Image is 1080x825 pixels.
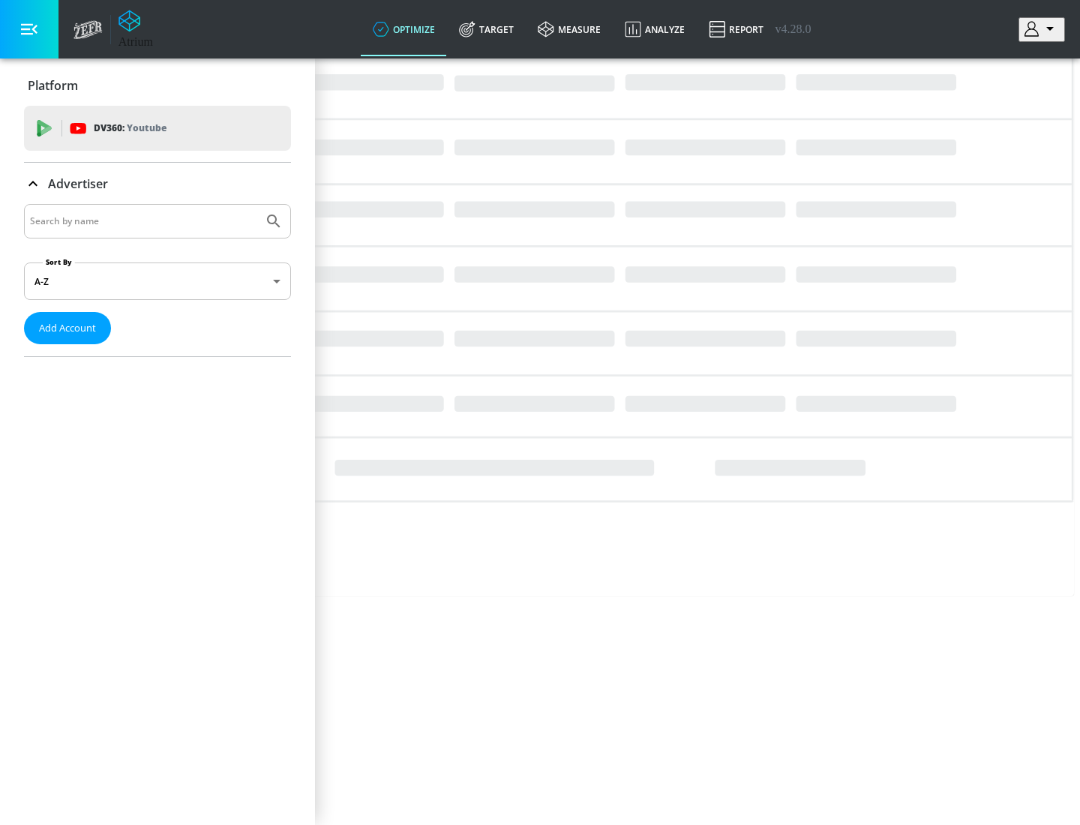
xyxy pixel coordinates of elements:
span: v 4.28.0 [775,22,811,36]
span: Add Account [39,319,96,337]
div: Advertiser [24,204,291,356]
nav: list of Advertiser [24,344,291,356]
label: Sort By [43,257,75,267]
p: Platform [28,77,78,94]
div: DV360: Youtube [24,106,291,151]
div: Platform [24,64,291,106]
p: Youtube [127,120,166,136]
a: Target [447,2,526,56]
button: Add Account [24,312,111,344]
a: Atrium [118,10,153,49]
a: optimize [361,2,447,56]
div: A-Z [24,262,291,300]
input: Search by name [30,211,257,231]
a: measure [526,2,613,56]
a: Report [697,2,775,56]
p: DV360: [94,120,166,136]
div: Atrium [118,35,153,49]
p: Advertiser [48,175,108,192]
div: Advertiser [24,163,291,205]
a: Analyze [613,2,697,56]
